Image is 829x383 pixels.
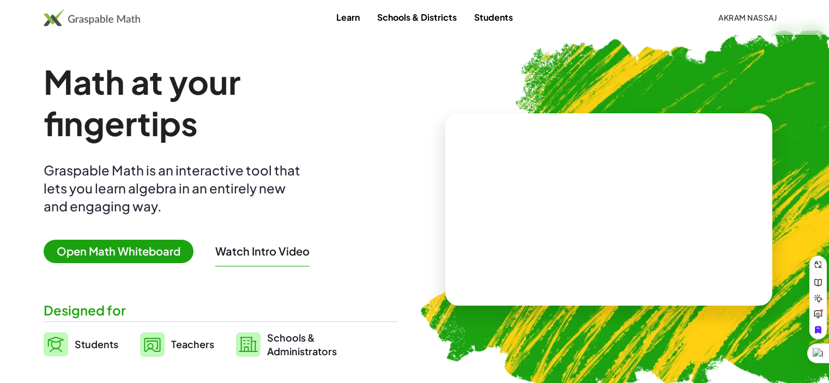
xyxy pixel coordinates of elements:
[44,240,193,263] span: Open Math Whiteboard
[44,332,68,356] img: svg%3e
[267,331,337,358] span: Schools & Administrators
[44,301,397,319] div: Designed for
[710,8,785,27] button: akram nassaj
[140,331,214,358] a: Teachers
[215,244,310,258] button: Watch Intro Video
[75,338,118,350] span: Students
[44,331,118,358] a: Students
[328,7,368,27] a: Learn
[44,246,202,258] a: Open Math Whiteboard
[44,161,305,215] div: Graspable Math is an interactive tool that lets you learn algebra in an entirely new and engaging...
[44,61,390,144] h1: Math at your fingertips
[236,332,261,357] img: svg%3e
[236,331,337,358] a: Schools &Administrators
[465,7,522,27] a: Students
[140,332,165,357] img: svg%3e
[368,7,465,27] a: Schools & Districts
[171,338,214,350] span: Teachers
[718,13,777,22] span: akram nassaj
[527,169,691,251] video: What is this? This is dynamic math notation. Dynamic math notation plays a central role in how Gr...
